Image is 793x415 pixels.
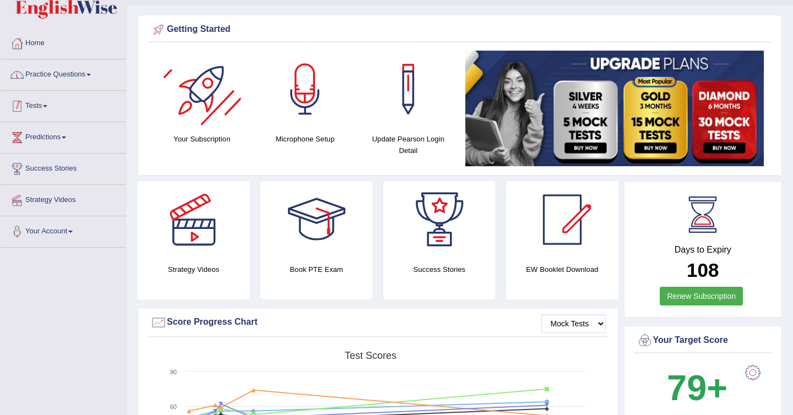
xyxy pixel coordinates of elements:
tspan: Test scores [345,350,397,361]
a: Home [1,28,126,56]
h4: Success Stories [383,264,495,275]
a: Strategy Videos [1,185,126,212]
a: Renew Subscription [660,287,743,305]
b: 79+ [667,368,727,408]
h4: Days to Expiry [637,245,770,255]
a: Practice Questions [1,59,126,87]
b: 108 [687,259,719,281]
img: small5.jpg [465,51,764,166]
h4: Update Pearson Login Detail [362,133,454,156]
h4: Strategy Videos [138,264,249,275]
text: 60 [170,403,177,410]
h4: Microphone Setup [259,133,351,145]
text: 90 [170,369,177,375]
div: Score Progress Chart [150,314,606,331]
a: Predictions [1,122,126,150]
h4: EW Booklet Download [506,264,618,275]
a: Tests [1,91,126,118]
h4: Your Subscription [156,133,248,145]
h4: Book PTE Exam [260,264,372,275]
a: Success Stories [1,154,126,181]
div: Getting Started [150,21,769,38]
div: Your Target Score [637,332,770,349]
a: Your Account [1,216,126,244]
